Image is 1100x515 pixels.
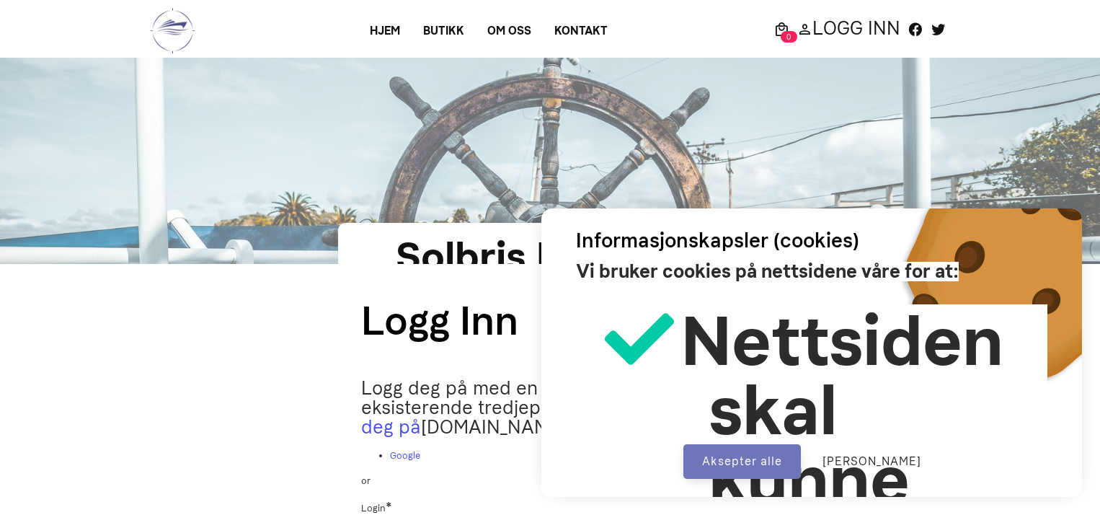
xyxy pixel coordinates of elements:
a: meld deg på [361,397,734,439]
a: Google [390,450,421,461]
p: Vi bruker cookies på nettsidene våre for at: [576,262,959,281]
a: Logg Inn [793,20,904,38]
h1: Logg Inn [361,291,740,351]
div: or [361,474,740,488]
a: 0 [770,20,793,38]
button: Aksepter alle [683,444,801,479]
a: Om oss [476,18,543,44]
a: Butikk [412,18,476,44]
span: 0 [781,31,797,43]
p: Logg deg på med en av dine eksisterende tredjepartskontoer. Eller, [DOMAIN_NAME] og logg inn under: [361,379,740,437]
h3: Informasjonskapsler (cookies) [576,226,859,256]
a: Hjem [358,18,412,44]
a: Kontakt [543,18,619,44]
div: Solbris Maritime [385,226,715,287]
button: [PERSON_NAME] [804,444,940,479]
img: logo [150,7,195,54]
